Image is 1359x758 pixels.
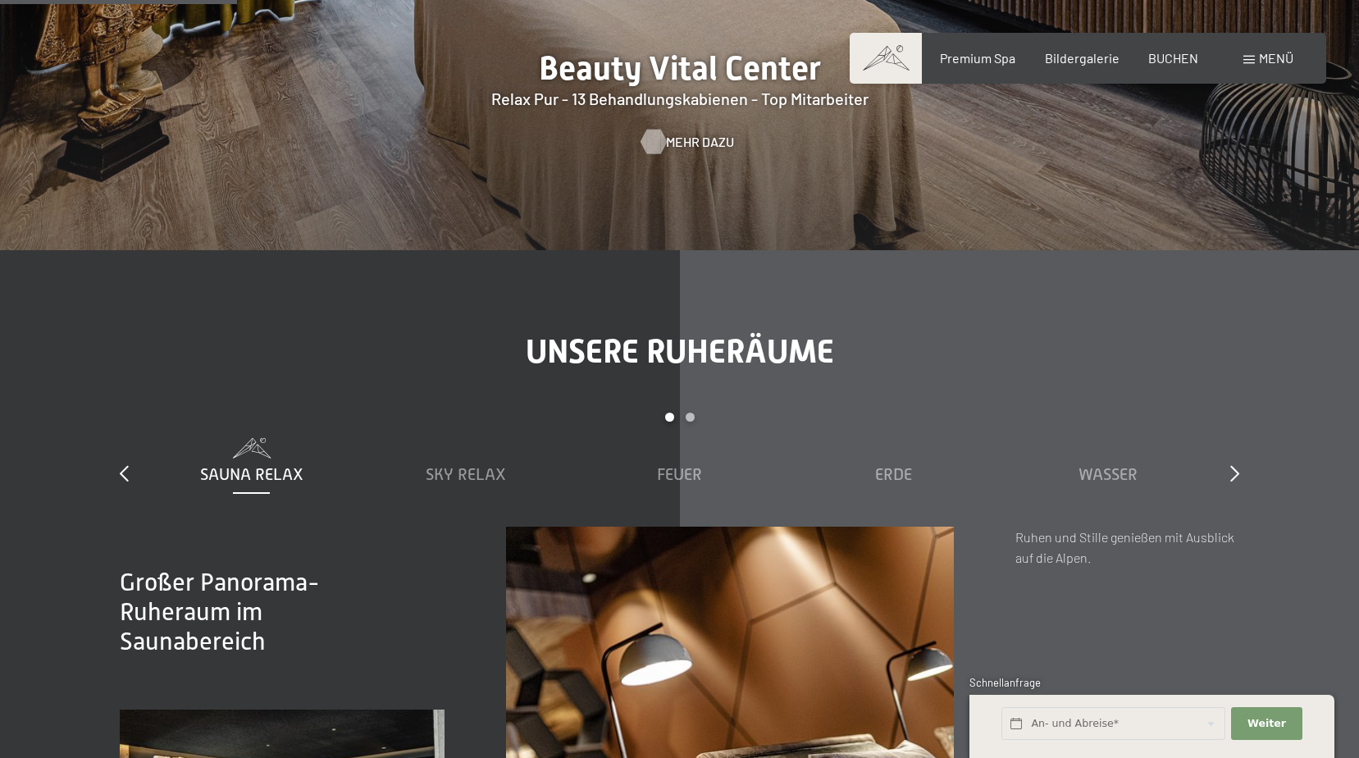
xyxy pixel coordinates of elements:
[666,133,734,151] span: Mehr dazu
[665,413,674,422] div: Carousel Page 1 (Current Slide)
[1015,527,1239,568] p: Ruhen und Stille genießen mit Ausblick auf die Alpen.
[657,465,702,483] span: Feuer
[1045,50,1120,66] a: Bildergalerie
[120,568,320,655] span: Großer Panorama-Ruheraum im Saunabereich
[1148,50,1198,66] a: BUCHEN
[426,465,506,483] span: Sky Relax
[526,332,834,371] span: Unsere Ruheräume
[1247,716,1286,731] span: Weiter
[940,50,1015,66] a: Premium Spa
[1259,50,1293,66] span: Menü
[875,465,912,483] span: Erde
[686,413,695,422] div: Carousel Page 2
[969,676,1041,689] span: Schnellanfrage
[200,465,303,483] span: Sauna Relax
[641,133,718,151] a: Mehr dazu
[144,413,1215,438] div: Carousel Pagination
[1079,465,1138,483] span: Wasser
[1231,707,1302,741] button: Weiter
